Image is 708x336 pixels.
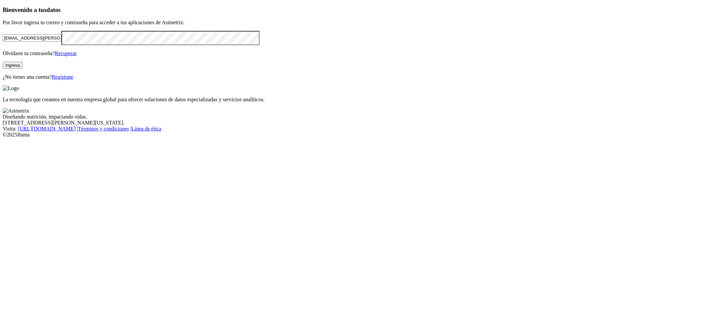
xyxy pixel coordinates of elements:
[3,108,29,114] img: Asimetrix
[78,126,129,131] a: Términos y condiciones
[55,50,77,56] a: Recuperar
[3,6,705,14] h3: Bienvenido a tus
[3,120,705,126] div: [STREET_ADDRESS][PERSON_NAME][US_STATE].
[3,20,705,26] p: Por favor ingresa tu correo y contraseña para acceder a tus aplicaciones de Asimetrix:
[46,6,61,13] span: datos
[3,114,705,120] div: Diseñando nutrición, impactando vidas.
[3,62,23,69] button: Ingresa
[131,126,161,131] a: Línea de ética
[3,35,61,42] input: Tu correo
[3,50,705,56] p: Olvidaste tu contraseña?
[52,74,73,80] a: Regístrate
[18,126,76,131] a: [URL][DOMAIN_NAME]
[3,85,19,91] img: Logo
[3,97,705,103] p: La tecnología que creamos en nuestra empresa global para ofrecer soluciones de datos especializad...
[3,74,705,80] p: ¿No tienes una cuenta?
[3,126,705,132] div: Visita : | |
[3,132,705,138] div: © 2025 Iluma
